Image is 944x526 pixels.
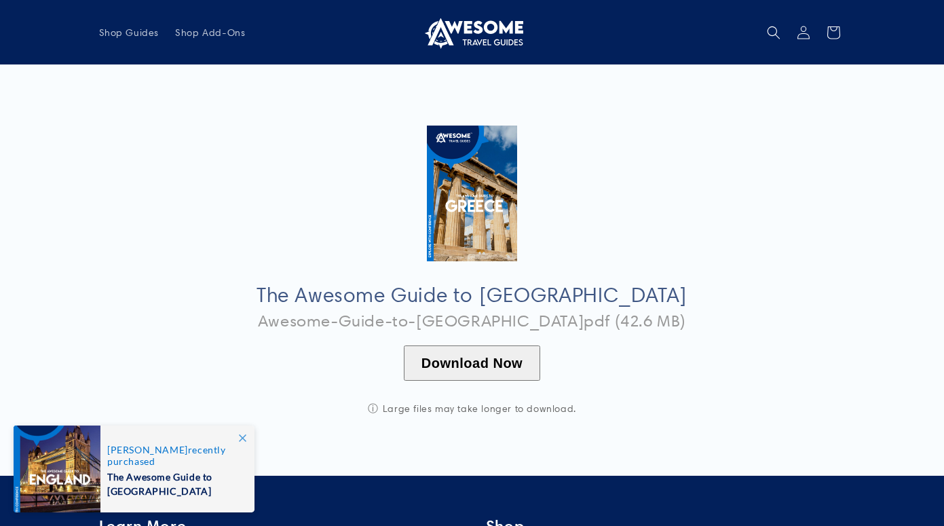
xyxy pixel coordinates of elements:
summary: Search [759,18,789,48]
div: Large files may take longer to download. [337,402,608,415]
img: Cover_Large_-_Greece.jpg [427,126,517,261]
img: Awesome Travel Guides [421,16,523,49]
span: Shop Guides [99,26,159,39]
a: Shop Add-Ons [167,18,253,47]
span: ⓘ [368,402,379,415]
span: [PERSON_NAME] [107,444,188,455]
a: Awesome Travel Guides [416,11,528,54]
span: The Awesome Guide to [GEOGRAPHIC_DATA] [107,467,240,498]
a: Shop Guides [91,18,168,47]
span: recently purchased [107,444,240,467]
span: Shop Add-Ons [175,26,245,39]
button: Download Now [404,345,540,381]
